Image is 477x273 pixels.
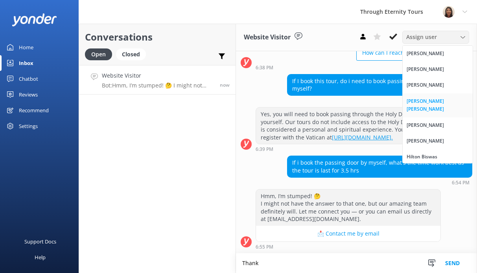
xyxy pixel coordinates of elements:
[19,55,33,71] div: Inbox
[220,82,230,88] span: Aug 21 2025 06:54pm (UTC +02:00) Europe/Amsterdam
[35,249,46,265] div: Help
[79,65,236,95] a: Website VisitorBot:Hmm, I’m stumped! 🤔 I might not have the answer to that one, but our amazing t...
[102,82,214,89] p: Bot: Hmm, I’m stumped! 🤔 I might not have the answer to that one, but our amazing team definitely...
[256,244,441,249] div: Aug 21 2025 06:55pm (UTC +02:00) Europe/Amsterdam
[356,45,441,61] button: How can I reach your team?
[85,48,112,60] div: Open
[406,33,437,41] span: Assign user
[85,30,230,45] h2: Conversations
[407,137,444,145] div: [PERSON_NAME]
[256,146,441,152] div: Aug 21 2025 06:39pm (UTC +02:00) Europe/Amsterdam
[116,48,146,60] div: Closed
[407,50,444,58] div: [PERSON_NAME]
[19,87,38,102] div: Reviews
[256,226,440,241] button: 📩 Contact me by email
[407,97,469,113] div: [PERSON_NAME] [PERSON_NAME]
[438,253,467,273] button: Send
[407,153,437,161] div: Hilton Biswas
[287,98,472,103] div: Aug 21 2025 06:39pm (UTC +02:00) Europe/Amsterdam
[256,189,440,226] div: Hmm, I’m stumped! 🤔 I might not have the answer to that one, but our amazing team definitely will...
[256,65,441,70] div: Aug 21 2025 06:38pm (UTC +02:00) Europe/Amsterdam
[19,102,49,118] div: Recommend
[443,6,455,18] img: 725-1755267273.png
[19,39,33,55] div: Home
[19,118,38,134] div: Settings
[287,156,472,177] div: If i book the passing door by myself, what's the time work best as the tour is last for 3.5 hrs
[256,108,440,144] div: Yes, you will need to book passing through the Holy Doors by yourself. Our tours do not include a...
[407,81,444,89] div: [PERSON_NAME]
[85,50,116,58] a: Open
[287,74,472,95] div: If I book this tour, do i need to book passing the holy door by myself?
[236,253,477,273] textarea: Thank
[287,180,472,185] div: Aug 21 2025 06:54pm (UTC +02:00) Europe/Amsterdam
[256,245,273,249] strong: 6:55 PM
[256,147,273,152] strong: 6:39 PM
[407,121,444,129] div: [PERSON_NAME]
[116,50,150,58] a: Closed
[12,13,57,26] img: yonder-white-logo.png
[402,31,469,43] div: Assign User
[244,32,291,43] h3: Website Visitor
[256,65,273,70] strong: 6:38 PM
[332,134,393,141] a: [URL][DOMAIN_NAME].
[102,71,214,80] h4: Website Visitor
[24,234,56,249] div: Support Docs
[19,71,38,87] div: Chatbot
[407,65,444,73] div: [PERSON_NAME]
[452,180,470,185] strong: 6:54 PM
